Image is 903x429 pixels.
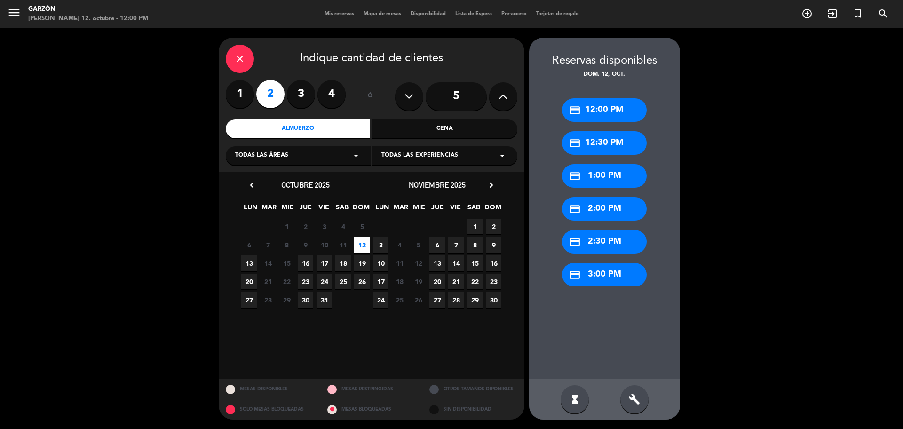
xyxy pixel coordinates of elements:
span: 17 [317,255,332,271]
div: 3:00 PM [562,263,647,286]
span: 2 [486,219,501,234]
i: credit_card [569,170,581,182]
span: 8 [279,237,294,253]
i: credit_card [569,203,581,215]
i: credit_card [569,269,581,281]
span: 18 [335,255,351,271]
span: 4 [335,219,351,234]
div: Garzón [28,5,148,14]
div: 12:30 PM [562,131,647,155]
button: menu [7,6,21,23]
span: 11 [392,255,407,271]
div: 1:00 PM [562,164,647,188]
span: 13 [429,255,445,271]
span: VIE [448,202,463,217]
span: MIE [279,202,295,217]
span: 26 [354,274,370,289]
span: 4 [392,237,407,253]
div: 12:00 PM [562,98,647,122]
span: MAR [393,202,408,217]
label: 3 [287,80,315,108]
div: MESAS DISPONIBLES [219,379,321,399]
i: close [234,53,246,64]
span: 24 [373,292,388,308]
div: Indique cantidad de clientes [226,45,517,73]
label: 4 [317,80,346,108]
span: 25 [335,274,351,289]
i: arrow_drop_down [350,150,362,161]
div: ó [355,80,386,113]
span: 14 [260,255,276,271]
span: 5 [411,237,426,253]
span: 18 [392,274,407,289]
span: Disponibilidad [406,11,451,16]
i: menu [7,6,21,20]
span: 11 [335,237,351,253]
span: JUE [298,202,313,217]
span: 24 [317,274,332,289]
span: 27 [429,292,445,308]
span: 3 [373,237,388,253]
span: 19 [354,255,370,271]
span: 15 [279,255,294,271]
span: 5 [354,219,370,234]
div: 2:00 PM [562,197,647,221]
span: 9 [486,237,501,253]
i: chevron_left [247,180,257,190]
span: 7 [260,237,276,253]
span: 16 [298,255,313,271]
span: 19 [411,274,426,289]
i: search [878,8,889,19]
span: 29 [467,292,483,308]
span: 15 [467,255,483,271]
span: VIE [316,202,332,217]
div: SIN DISPONIBILIDAD [422,399,524,420]
span: 29 [279,292,294,308]
i: credit_card [569,137,581,149]
i: chevron_right [486,180,496,190]
span: LUN [374,202,390,217]
span: 1 [467,219,483,234]
span: 13 [241,255,257,271]
i: exit_to_app [827,8,838,19]
span: 16 [486,255,501,271]
span: 28 [448,292,464,308]
i: turned_in_not [852,8,863,19]
div: MESAS BLOQUEADAS [320,399,422,420]
span: 3 [317,219,332,234]
div: Reservas disponibles [529,52,680,70]
span: 22 [467,274,483,289]
div: 2:30 PM [562,230,647,254]
span: 28 [260,292,276,308]
label: 2 [256,80,285,108]
i: credit_card [569,236,581,248]
span: SAB [466,202,482,217]
label: 1 [226,80,254,108]
span: 6 [429,237,445,253]
span: Todas las experiencias [381,151,458,160]
span: 12 [354,237,370,253]
div: dom. 12, oct. [529,70,680,79]
span: 7 [448,237,464,253]
span: 30 [486,292,501,308]
span: octubre 2025 [281,180,330,190]
span: 10 [317,237,332,253]
span: Mis reservas [320,11,359,16]
i: build [629,394,640,405]
span: 27 [241,292,257,308]
span: MAR [261,202,277,217]
div: Cena [372,119,517,138]
span: Todas las áreas [235,151,288,160]
span: 6 [241,237,257,253]
span: DOM [353,202,368,217]
span: Mapa de mesas [359,11,406,16]
span: 22 [279,274,294,289]
span: 21 [448,274,464,289]
span: DOM [484,202,500,217]
span: 20 [241,274,257,289]
span: 17 [373,274,388,289]
i: credit_card [569,104,581,116]
span: 14 [448,255,464,271]
span: 21 [260,274,276,289]
span: 26 [411,292,426,308]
